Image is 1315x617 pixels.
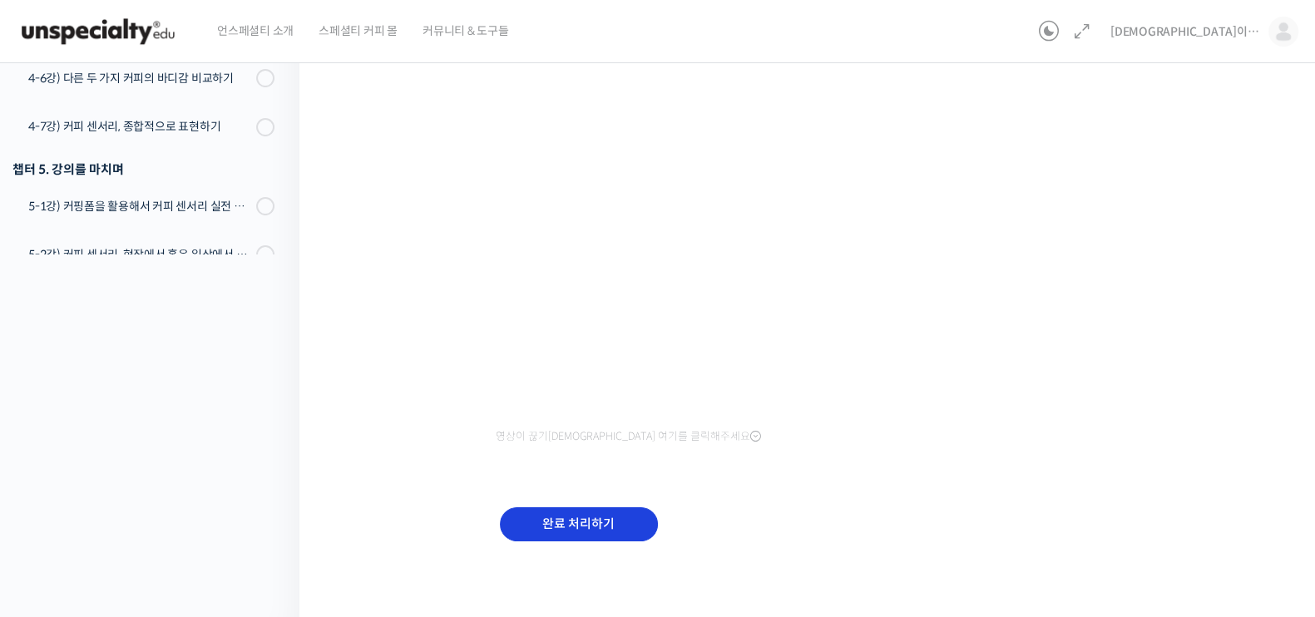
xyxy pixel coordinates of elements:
[28,197,251,215] div: 5-1강) 커핑폼을 활용해서 커피 센서리 실전 연습하기
[496,430,761,443] span: 영상이 끊기[DEMOGRAPHIC_DATA] 여기를 클릭해주세요
[169,478,175,491] span: 1
[1110,24,1260,39] span: [DEMOGRAPHIC_DATA]이라부러
[28,245,251,264] div: 5-2강) 커피 센서리, 현장에서 혹은 일상에서 활용하기
[28,69,251,87] div: 4-6강) 다른 두 가지 커피의 바디감 비교하기
[110,479,215,521] a: 1대화
[52,504,62,517] span: 홈
[5,479,110,521] a: 홈
[152,505,172,518] span: 대화
[12,158,274,180] div: 챕터 5. 강의를 마치며
[257,504,277,517] span: 설정
[215,479,319,521] a: 설정
[28,117,251,136] div: 4-7강) 커피 센서리, 종합적으로 표현하기
[500,507,658,541] input: 완료 처리하기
